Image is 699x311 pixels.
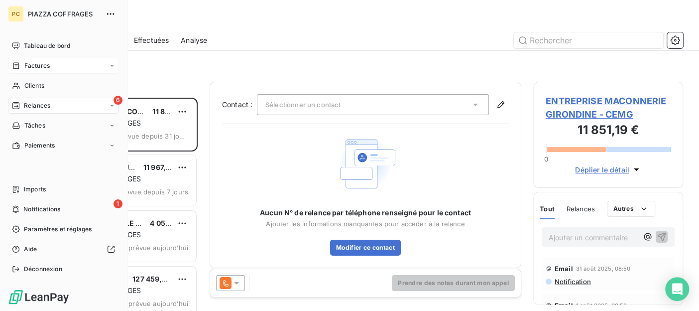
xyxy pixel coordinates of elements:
[24,245,37,254] span: Aide
[222,100,257,110] label: Contact :
[330,240,401,256] button: Modifier ce contact
[392,275,515,291] button: Prendre des notes durant mon appel
[8,241,119,257] a: Aide
[567,205,595,213] span: Relances
[24,41,70,50] span: Tableau de bord
[117,132,188,140] span: prévue depuis 31 jours
[540,205,555,213] span: Tout
[555,265,573,273] span: Email
[24,81,44,90] span: Clients
[150,219,188,227] span: 4 053,54 €
[24,141,55,150] span: Paiements
[554,278,591,286] span: Notification
[128,300,188,308] span: prévue aujourd’hui
[143,163,180,171] span: 11 967,12 €
[24,185,46,194] span: Imports
[24,225,92,234] span: Paramètres et réglages
[546,94,671,121] span: ENTREPRISE MACONNERIE GIRONDINE - CEMG
[576,266,631,272] span: 31 août 2025, 08:50
[576,303,627,309] span: 1 août 2025, 08:50
[114,96,122,105] span: 6
[265,101,341,109] span: Sélectionner un contact
[128,244,188,252] span: prévue aujourd’hui
[24,61,50,70] span: Factures
[266,220,465,228] span: Ajouter les informations manquantes pour accéder à la relance
[514,32,663,48] input: Rechercher
[24,101,50,110] span: Relances
[24,265,62,274] span: Déconnexion
[572,164,644,175] button: Déplier le détail
[119,188,188,196] span: prévue depuis 7 jours
[260,208,471,218] span: Aucun N° de relance par téléphone renseigné pour le contact
[575,164,629,175] span: Déplier le détail
[24,121,45,130] span: Tâches
[607,201,655,217] button: Autres
[28,10,100,18] span: PIAZZA COFFRAGES
[181,35,207,45] span: Analyse
[152,107,189,116] span: 11 851,19 €
[70,219,193,227] span: ROC ROCHEFOLLE CONSTRUCTION
[334,132,397,196] img: Empty state
[665,277,689,301] div: Open Intercom Messenger
[8,289,70,305] img: Logo LeanPay
[70,107,207,116] span: ENTREPRISE MACONNERIE GIRONDINE
[544,155,548,163] span: 0
[555,302,573,310] span: Email
[132,275,178,283] span: 127 459,90 €
[546,121,671,141] h3: 11 851,19 €
[8,6,24,22] div: PC
[23,205,60,214] span: Notifications
[134,35,169,45] span: Effectuées
[114,199,122,208] span: 1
